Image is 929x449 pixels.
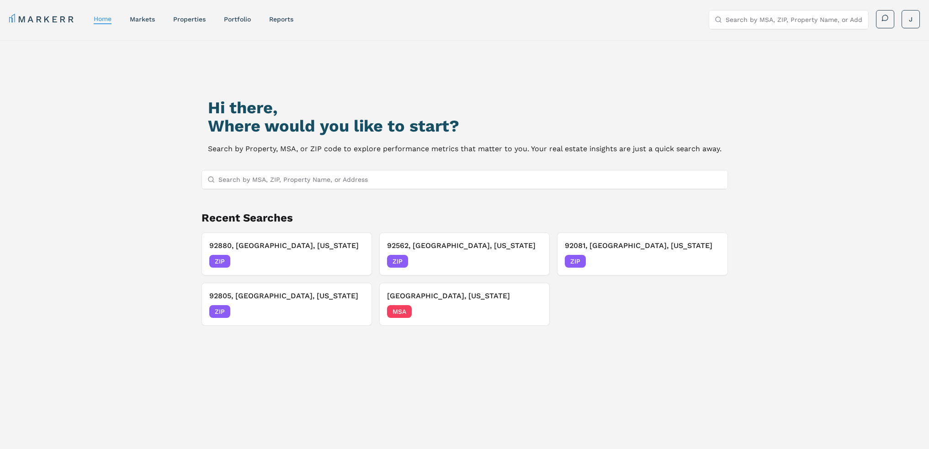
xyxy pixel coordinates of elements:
span: MSA [387,305,412,318]
button: Remove 92081, Vista, California92081, [GEOGRAPHIC_DATA], [US_STATE]ZIP[DATE] [557,232,727,275]
a: MARKERR [9,13,75,26]
h3: 92562, [GEOGRAPHIC_DATA], [US_STATE] [387,240,542,251]
button: Remove San Diego, California[GEOGRAPHIC_DATA], [US_STATE]MSA[DATE] [379,283,550,326]
span: [DATE] [344,307,364,316]
input: Search by MSA, ZIP, Property Name, or Address [218,170,722,189]
h3: 92081, [GEOGRAPHIC_DATA], [US_STATE] [565,240,720,251]
a: home [94,15,111,22]
span: ZIP [209,305,230,318]
a: Portfolio [224,16,251,23]
h3: 92805, [GEOGRAPHIC_DATA], [US_STATE] [209,291,364,301]
h3: 92880, [GEOGRAPHIC_DATA], [US_STATE] [209,240,364,251]
span: [DATE] [521,307,542,316]
span: ZIP [565,255,586,268]
span: ZIP [209,255,230,268]
span: [DATE] [521,257,542,266]
button: J [902,10,920,28]
h3: [GEOGRAPHIC_DATA], [US_STATE] [387,291,542,301]
span: [DATE] [700,257,720,266]
a: markets [130,16,155,23]
h1: Hi there, [208,99,722,117]
a: reports [269,16,293,23]
span: [DATE] [344,257,364,266]
a: properties [173,16,206,23]
button: Remove 92880, Eastvale, California92880, [GEOGRAPHIC_DATA], [US_STATE]ZIP[DATE] [202,232,372,275]
span: J [909,15,913,24]
h2: Where would you like to start? [208,117,722,135]
h2: Recent Searches [202,211,728,225]
button: Remove 92805, Anaheim, California92805, [GEOGRAPHIC_DATA], [US_STATE]ZIP[DATE] [202,283,372,326]
button: Remove 92562, Murrieta, California92562, [GEOGRAPHIC_DATA], [US_STATE]ZIP[DATE] [379,232,550,275]
span: ZIP [387,255,408,268]
p: Search by Property, MSA, or ZIP code to explore performance metrics that matter to you. Your real... [208,143,722,155]
input: Search by MSA, ZIP, Property Name, or Address [726,11,863,29]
